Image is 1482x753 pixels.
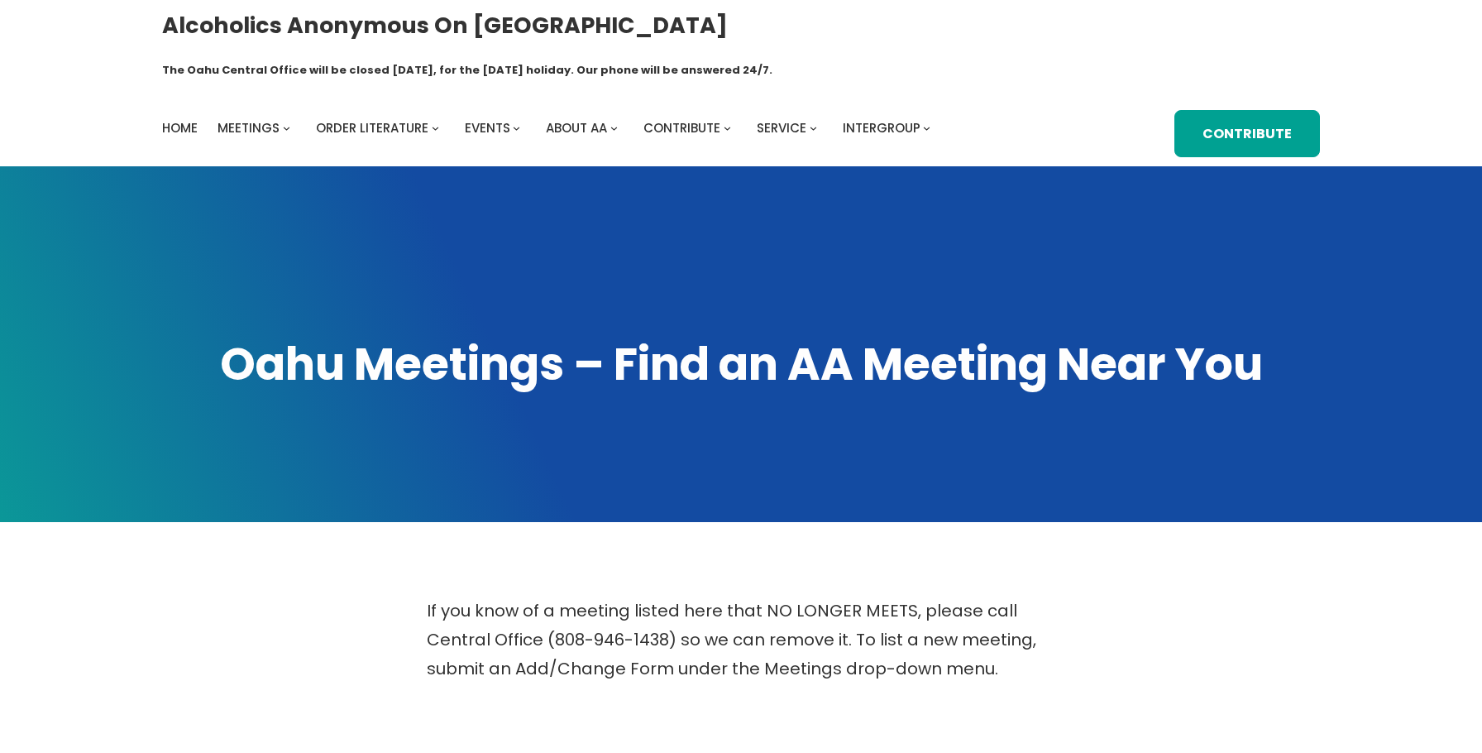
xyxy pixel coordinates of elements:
[162,119,198,137] span: Home
[162,117,936,140] nav: Intergroup
[757,119,806,137] span: Service
[843,119,920,137] span: Intergroup
[923,124,930,132] button: Intergroup submenu
[427,597,1055,683] p: If you know of a meeting listed here that NO LONGER MEETS, please call Central Office (808-946-14...
[1174,110,1320,157] a: Contribute
[757,117,806,140] a: Service
[843,117,920,140] a: Intergroup
[724,124,731,132] button: Contribute submenu
[465,119,510,137] span: Events
[432,124,439,132] button: Order Literature submenu
[283,124,290,132] button: Meetings submenu
[162,62,772,79] h1: The Oahu Central Office will be closed [DATE], for the [DATE] holiday. Our phone will be answered...
[643,119,720,137] span: Contribute
[218,119,280,137] span: Meetings
[513,124,520,132] button: Events submenu
[218,117,280,140] a: Meetings
[610,124,618,132] button: About AA submenu
[546,117,607,140] a: About AA
[465,117,510,140] a: Events
[643,117,720,140] a: Contribute
[316,119,428,137] span: Order Literature
[162,117,198,140] a: Home
[810,124,817,132] button: Service submenu
[546,119,607,137] span: About AA
[162,334,1320,395] h1: Oahu Meetings – Find an AA Meeting Near You
[162,6,728,45] a: Alcoholics Anonymous on [GEOGRAPHIC_DATA]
